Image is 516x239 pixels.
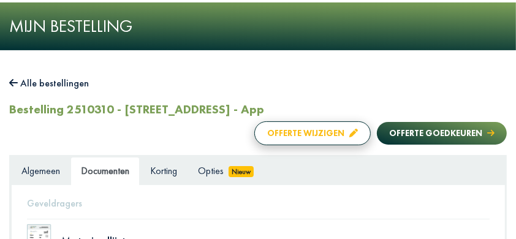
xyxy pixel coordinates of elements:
button: Offerte wijzigen [254,121,371,145]
span: Korting [150,164,177,177]
h1: Mijn bestelling [9,16,507,37]
h2: Bestelling 2510310 - [STREET_ADDRESS] - App [9,102,264,116]
button: Alle bestellingen [9,75,89,93]
span: Nieuw [229,166,254,177]
span: Algemeen [21,164,60,177]
span: Opties [198,164,224,177]
span: Documenten [81,164,129,177]
button: Offerte goedkeuren [377,122,507,145]
h5: Geveldragers [27,197,490,209]
ul: Tabs [11,157,505,185]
